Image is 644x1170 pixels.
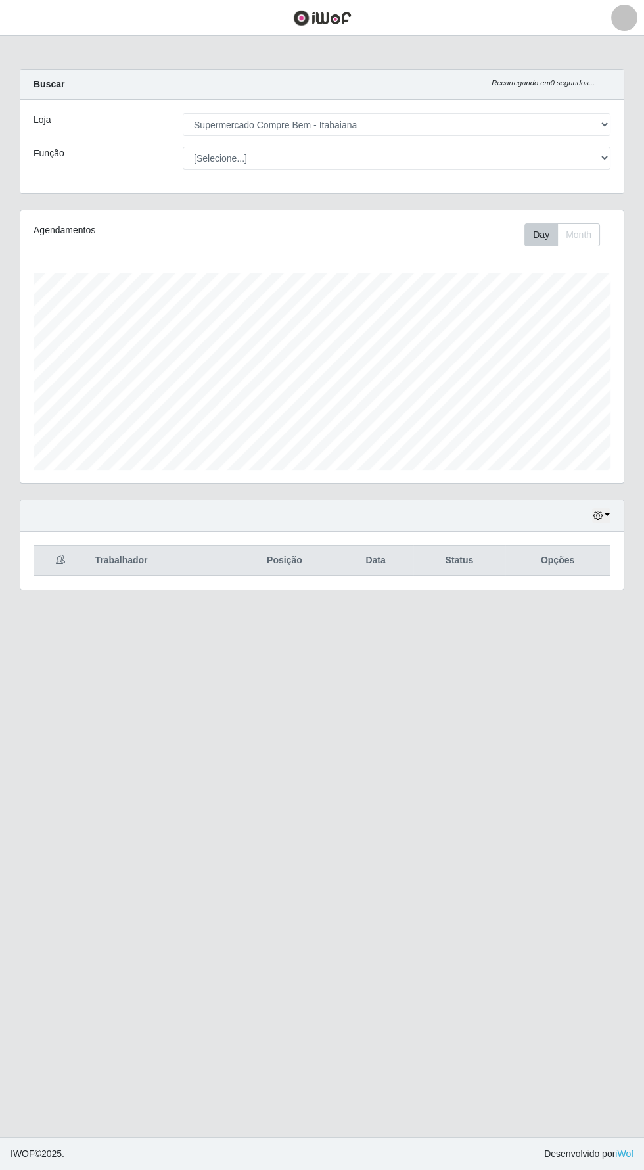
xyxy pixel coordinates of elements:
div: Toolbar with button groups [524,223,610,246]
span: © 2025 . [11,1147,64,1161]
strong: Buscar [34,79,64,89]
div: First group [524,223,600,246]
span: IWOF [11,1148,35,1159]
th: Data [338,546,413,576]
label: Loja [34,113,51,127]
div: Agendamentos [34,223,262,237]
th: Opções [505,546,610,576]
button: Month [557,223,600,246]
button: Day [524,223,558,246]
th: Posição [231,546,338,576]
a: iWof [615,1148,633,1159]
th: Status [413,546,505,576]
th: Trabalhador [87,546,231,576]
i: Recarregando em 0 segundos... [492,79,595,87]
span: Desenvolvido por [544,1147,633,1161]
label: Função [34,147,64,160]
img: CoreUI Logo [293,10,352,26]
